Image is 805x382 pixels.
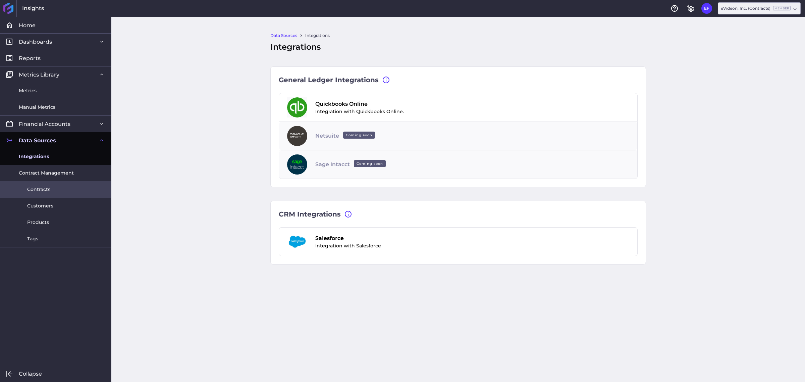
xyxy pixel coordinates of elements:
[721,5,791,11] div: eVideon, Inc. (Contracts)
[315,132,378,140] span: Netsuite
[19,121,70,128] span: Financial Accounts
[773,6,791,10] ins: Member
[315,100,404,115] div: Integration with Quickbooks Online.
[19,170,74,177] span: Contract Management
[19,153,49,160] span: Integrations
[343,132,375,139] ins: Coming soon
[315,234,381,242] span: Salesforce
[27,219,49,226] span: Products
[19,55,41,62] span: Reports
[315,100,404,108] span: Quickbooks Online
[27,202,53,209] span: Customers
[305,33,330,39] a: Integrations
[669,3,680,14] button: Help
[270,33,297,39] a: Data Sources
[19,71,59,78] span: Metrics Library
[718,2,801,14] div: Dropdown select
[701,3,712,14] button: User Menu
[27,235,38,242] span: Tags
[19,22,36,29] span: Home
[279,209,638,219] div: CRM Integrations
[19,370,42,377] span: Collapse
[685,3,696,14] button: General Settings
[279,75,638,85] div: General Ledger Integrations
[354,160,386,167] ins: Coming soon
[19,137,56,144] span: Data Sources
[19,104,55,111] span: Manual Metrics
[19,87,37,94] span: Metrics
[315,160,388,169] span: Sage Intacct
[27,186,50,193] span: Contracts
[270,41,646,53] div: Integrations
[19,38,52,45] span: Dashboards
[315,234,381,249] div: Integration with Salesforce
